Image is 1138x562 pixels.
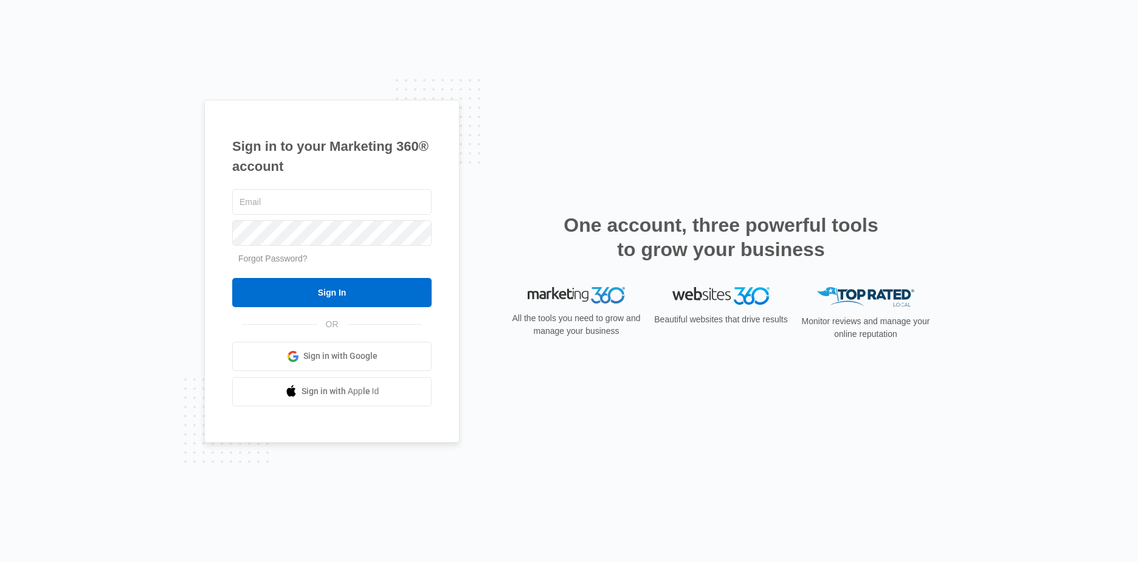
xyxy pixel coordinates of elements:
h1: Sign in to your Marketing 360® account [232,136,432,176]
span: Sign in with Google [303,350,378,363]
span: OR [317,318,347,331]
a: Forgot Password? [238,254,308,263]
a: Sign in with Apple Id [232,377,432,406]
input: Email [232,189,432,215]
h2: One account, three powerful tools to grow your business [560,213,882,262]
img: Top Rated Local [817,287,914,307]
input: Sign In [232,278,432,307]
img: Websites 360 [672,287,770,305]
a: Sign in with Google [232,342,432,371]
p: All the tools you need to grow and manage your business [508,312,644,338]
p: Beautiful websites that drive results [653,313,789,326]
span: Sign in with Apple Id [302,385,379,398]
p: Monitor reviews and manage your online reputation [798,315,934,341]
img: Marketing 360 [528,287,625,304]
